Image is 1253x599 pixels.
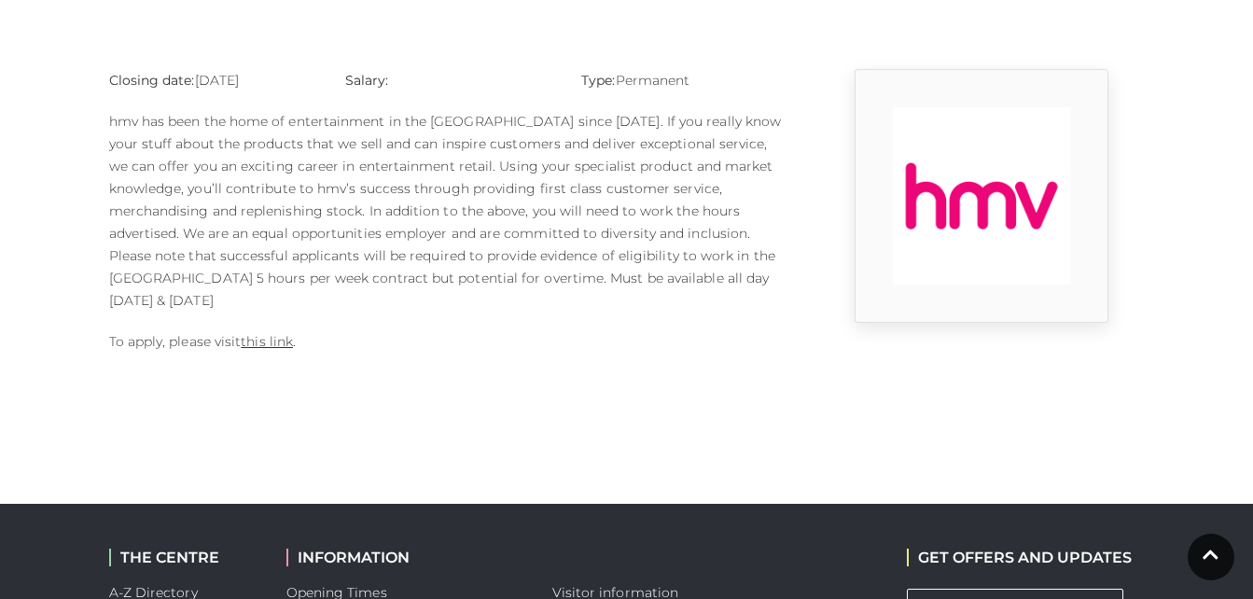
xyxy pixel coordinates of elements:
[345,72,389,89] strong: Salary:
[109,69,317,91] p: [DATE]
[581,72,615,89] strong: Type:
[109,72,195,89] strong: Closing date:
[109,549,258,566] h2: THE CENTRE
[581,69,789,91] p: Permanent
[109,110,790,312] p: hmv has been the home of entertainment in the [GEOGRAPHIC_DATA] since [DATE]. If you really know ...
[241,333,293,350] a: this link
[907,549,1132,566] h2: GET OFFERS AND UPDATES
[893,107,1070,285] img: 9_1554821655_pX3E.png
[286,549,524,566] h2: INFORMATION
[109,330,790,353] p: To apply, please visit .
